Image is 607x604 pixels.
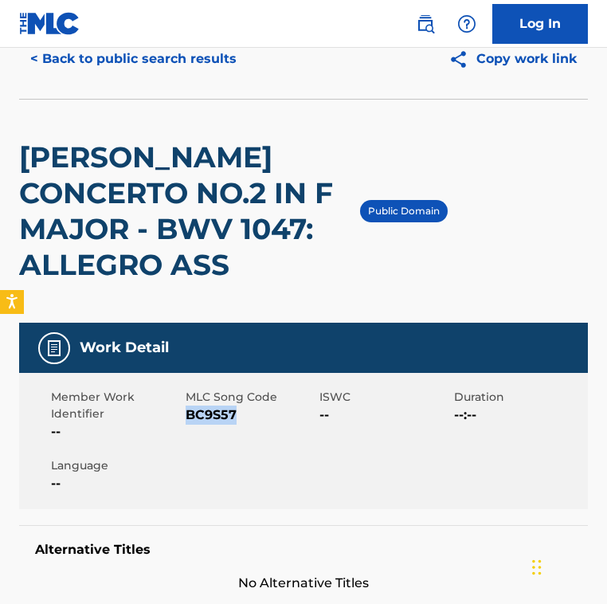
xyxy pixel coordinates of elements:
img: Copy work link [448,49,476,69]
span: -- [51,422,182,441]
img: MLC Logo [19,12,80,35]
a: Log In [492,4,588,44]
div: Drag [532,543,542,591]
span: Member Work Identifier [51,389,182,422]
button: Copy work link [437,39,588,79]
img: help [457,14,476,33]
span: --:-- [454,406,585,425]
div: Help [451,8,483,40]
span: ISWC [319,389,450,406]
span: -- [319,406,450,425]
span: BC9S57 [186,406,316,425]
img: search [416,14,435,33]
h5: Alternative Titles [35,542,572,558]
span: Duration [454,389,585,406]
span: Language [51,457,182,474]
a: Public Search [409,8,441,40]
span: No Alternative Titles [19,574,588,593]
img: Work Detail [45,339,64,358]
span: MLC Song Code [186,389,316,406]
h2: [PERSON_NAME] CONCERTO NO.2 IN F MAJOR - BWV 1047: ALLEGRO ASS [19,139,360,283]
p: Public Domain [368,204,440,218]
iframe: Chat Widget [527,528,607,604]
h5: Work Detail [80,339,169,357]
button: < Back to public search results [19,39,248,79]
span: -- [51,474,182,493]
